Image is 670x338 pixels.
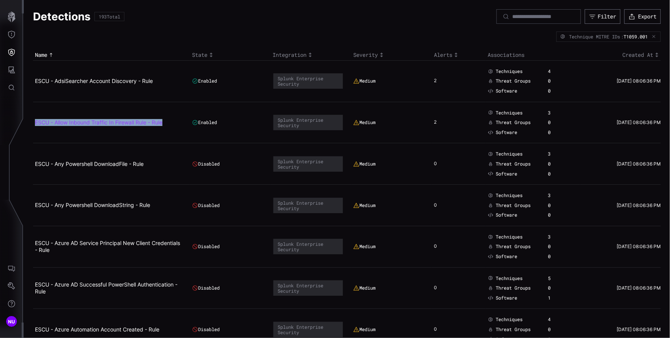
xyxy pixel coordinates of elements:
[617,161,661,167] time: [DATE] 08:06:36 PM
[35,202,150,208] a: ESCU - Any Powershell DownloadString - Rule
[548,171,572,177] div: 0
[353,244,376,250] div: Medium
[434,285,445,292] div: 0
[598,13,616,20] div: Filter
[624,34,648,39] span: T1059.001
[0,313,23,330] button: NU
[434,78,445,84] div: 2
[278,241,339,252] div: Splunk Enterprise Security
[548,78,572,84] div: 0
[434,51,484,58] div: Toggle sort direction
[192,51,269,58] div: Toggle sort direction
[35,326,159,333] a: ESCU - Azure Automation Account Created - Rule
[8,318,15,326] span: NU
[353,51,430,58] div: Toggle sort direction
[582,51,661,58] div: Toggle sort direction
[353,119,376,126] div: Medium
[496,202,531,209] span: Threat Groups
[548,285,572,291] div: 0
[278,283,339,293] div: Splunk Enterprise Security
[278,324,339,335] div: Splunk Enterprise Security
[548,326,572,333] div: 0
[192,161,220,167] div: Disabled
[496,285,531,291] span: Threat Groups
[548,110,572,116] div: 3
[353,285,376,291] div: Medium
[548,244,572,250] div: 0
[548,151,572,157] div: 3
[496,88,518,94] span: Software
[273,51,349,58] div: Toggle sort direction
[496,244,531,250] span: Threat Groups
[486,50,580,61] th: Associations
[496,161,531,167] span: Threat Groups
[548,316,572,323] div: 4
[617,285,661,291] time: [DATE] 08:06:36 PM
[278,76,339,86] div: Splunk Enterprise Security
[35,119,162,126] a: ESCU - Allow Inbound Traffic In Firewall Rule - Rule
[33,10,91,23] h1: Detections
[192,326,220,333] div: Disabled
[496,275,523,282] span: Techniques
[496,234,523,240] span: Techniques
[548,253,572,260] div: 0
[434,161,445,167] div: 0
[192,285,220,291] div: Disabled
[353,161,376,167] div: Medium
[617,244,661,249] time: [DATE] 08:06:36 PM
[548,295,572,301] div: 1
[561,34,620,39] div: Technique MITRE IDs
[548,202,572,209] div: 0
[548,129,572,136] div: 0
[278,200,339,211] div: Splunk Enterprise Security
[496,171,518,177] span: Software
[548,275,572,282] div: 5
[496,119,531,126] span: Threat Groups
[353,78,376,84] div: Medium
[617,202,661,208] time: [DATE] 08:06:36 PM
[434,202,445,209] div: 0
[496,110,523,116] span: Techniques
[496,68,523,75] span: Techniques
[353,202,376,209] div: Medium
[35,78,153,84] a: ESCU - AdsiSearcher Account Discovery - Rule
[434,326,445,333] div: 0
[496,295,518,301] span: Software
[548,161,572,167] div: 0
[617,326,661,332] time: [DATE] 08:06:36 PM
[548,234,572,240] div: 3
[35,240,180,253] a: ESCU - Azure AD Service Principal New Client Credentials - Rule
[35,281,177,295] a: ESCU - Azure AD Successful PowerShell Authentication - Rule
[278,159,339,169] div: Splunk Enterprise Security
[35,51,188,58] div: Toggle sort direction
[585,9,620,24] button: Filter
[617,119,661,125] time: [DATE] 08:06:36 PM
[496,212,518,218] span: Software
[99,14,120,19] div: 193 Total
[548,88,572,94] div: 0
[548,68,572,75] div: 4
[496,129,518,136] span: Software
[35,161,144,167] a: ESCU - Any Powershell DownloadFile - Rule
[496,192,523,199] span: Techniques
[192,202,220,209] div: Disabled
[278,117,339,128] div: Splunk Enterprise Security
[496,78,531,84] span: Threat Groups
[496,253,518,260] span: Software
[353,326,376,333] div: Medium
[624,9,661,24] button: Export
[496,151,523,157] span: Techniques
[548,212,572,218] div: 0
[548,192,572,199] div: 3
[496,316,523,323] span: Techniques
[434,119,445,126] div: 2
[434,243,445,250] div: 0
[192,119,217,126] div: Enabled
[496,326,531,333] span: Threat Groups
[192,78,217,84] div: Enabled
[617,78,661,84] time: [DATE] 08:06:36 PM
[621,34,650,39] div: :
[192,244,220,250] div: Disabled
[548,119,572,126] div: 0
